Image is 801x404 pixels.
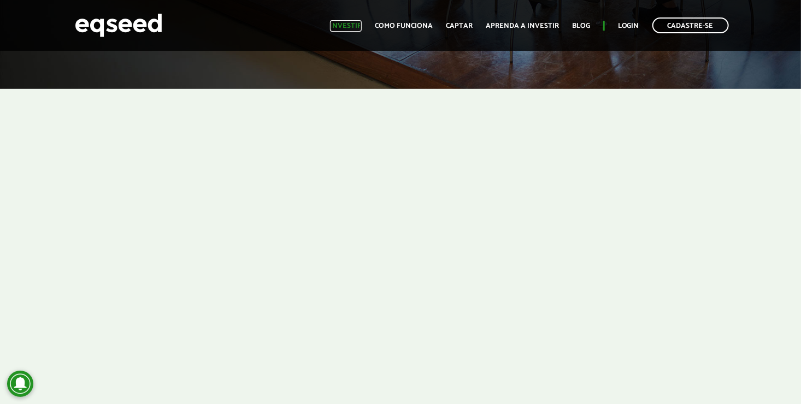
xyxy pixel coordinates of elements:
[330,22,362,29] a: Investir
[75,11,162,40] img: EqSeed
[652,17,729,33] a: Cadastre-se
[375,22,433,29] a: Como funciona
[486,22,559,29] a: Aprenda a investir
[446,22,473,29] a: Captar
[572,22,590,29] a: Blog
[618,22,639,29] a: Login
